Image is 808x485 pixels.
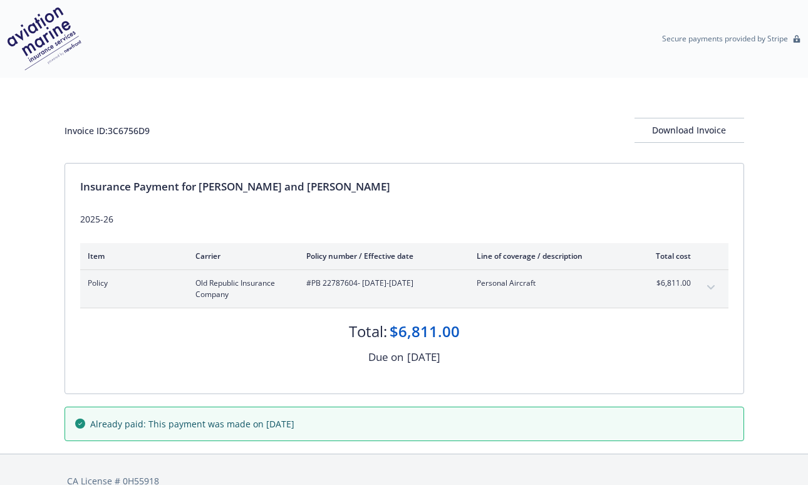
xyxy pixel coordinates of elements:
[390,321,460,342] div: $6,811.00
[195,278,286,300] span: Old Republic Insurance Company
[80,212,728,226] div: 2025-26
[477,278,624,289] span: Personal Aircraft
[306,251,457,261] div: Policy number / Effective date
[90,417,294,430] span: Already paid: This payment was made on [DATE]
[349,321,387,342] div: Total:
[477,251,624,261] div: Line of coverage / description
[80,179,728,195] div: Insurance Payment for [PERSON_NAME] and [PERSON_NAME]
[195,251,286,261] div: Carrier
[80,270,728,308] div: PolicyOld Republic Insurance Company#PB 22787604- [DATE]-[DATE]Personal Aircraft$6,811.00expand c...
[368,349,403,365] div: Due on
[407,349,440,365] div: [DATE]
[701,278,721,298] button: expand content
[88,251,175,261] div: Item
[88,278,175,289] span: Policy
[662,33,788,44] p: Secure payments provided by Stripe
[644,251,691,261] div: Total cost
[644,278,691,289] span: $6,811.00
[65,124,150,137] div: Invoice ID: 3C6756D9
[634,118,744,143] button: Download Invoice
[306,278,457,289] span: #PB 22787604 - [DATE]-[DATE]
[634,118,744,142] div: Download Invoice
